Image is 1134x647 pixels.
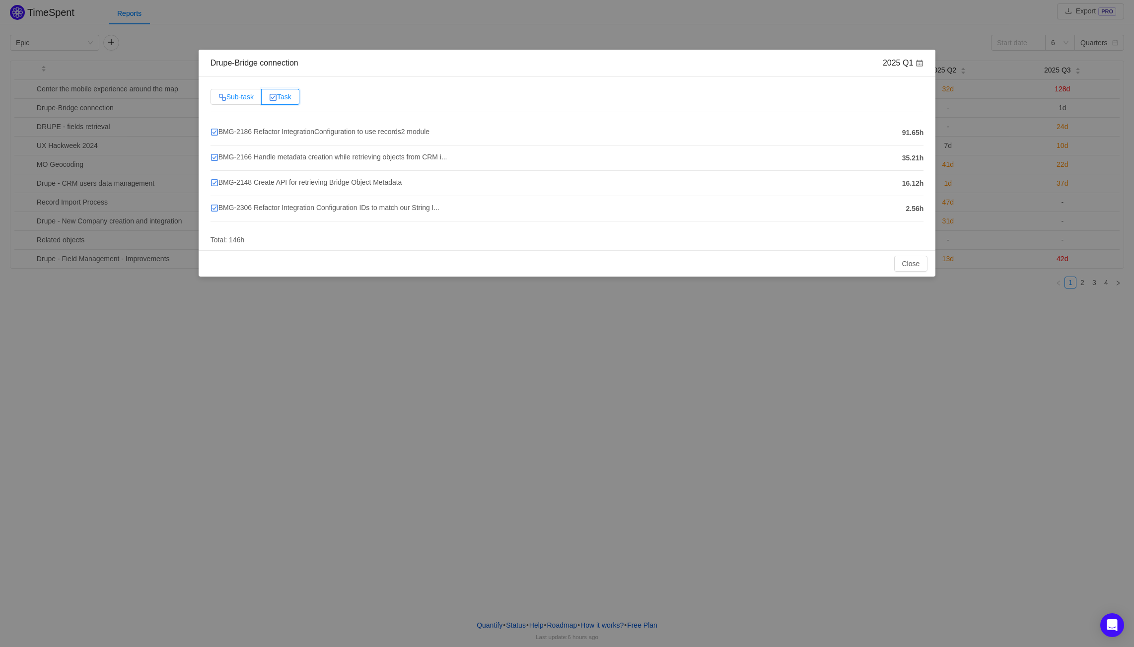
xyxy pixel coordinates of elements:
[269,93,277,101] img: 10318
[902,128,924,138] span: 91.65h
[269,93,291,101] span: Task
[211,204,439,212] span: BMG-2306 Refactor Integration Configuration IDs to match our String I...
[211,58,298,69] div: Drupe-Bridge connection
[211,236,245,244] span: Total: 146h
[211,178,402,186] span: BMG-2148 Create API for retrieving Bridge Object Metadata
[211,204,218,212] img: 10318
[902,153,924,163] span: 35.21h
[218,93,226,101] img: 10316
[883,58,923,69] div: 2025 Q1
[906,204,923,214] span: 2.56h
[218,93,254,101] span: Sub-task
[211,153,447,161] span: BMG-2166 Handle metadata creation while retrieving objects from CRM i...
[211,128,218,136] img: 10318
[211,153,218,161] img: 10318
[902,178,924,189] span: 16.12h
[211,128,429,136] span: BMG-2186 Refactor IntegrationConfiguration to use records2 module
[211,179,218,187] img: 10318
[894,256,928,272] button: Close
[1100,613,1124,637] div: Open Intercom Messenger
